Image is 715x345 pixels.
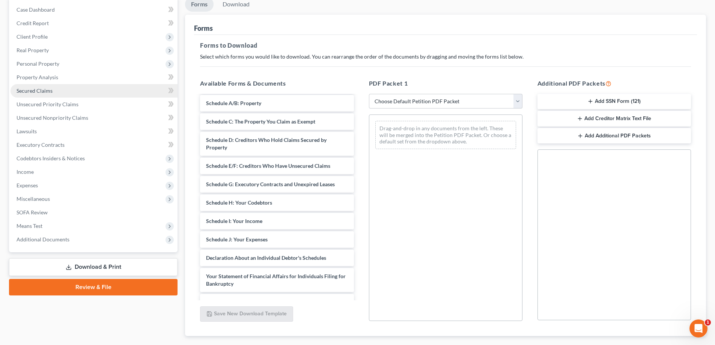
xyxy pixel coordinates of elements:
span: Personal Property [17,60,59,67]
a: Review & File [9,279,178,295]
div: Forms [194,24,213,33]
span: Secured Claims [17,87,53,94]
span: Property Analysis [17,74,58,80]
span: Income [17,169,34,175]
span: Expenses [17,182,38,188]
span: 1 [705,319,711,325]
span: Schedule G: Executory Contracts and Unexpired Leases [206,181,335,187]
span: SOFA Review [17,209,48,215]
span: Schedule A/B: Property [206,100,261,106]
span: Schedule D: Creditors Who Hold Claims Secured by Property [206,137,327,151]
a: Credit Report [11,17,178,30]
a: Download & Print [9,258,178,276]
span: Statement of Intention for Individuals Filing Under Chapter 7 [206,299,348,305]
span: Credit Report [17,20,49,26]
a: Secured Claims [11,84,178,98]
span: Schedule C: The Property You Claim as Exempt [206,118,315,125]
p: Select which forms you would like to download. You can rearrange the order of the documents by dr... [200,53,691,60]
a: SOFA Review [11,206,178,219]
span: Unsecured Nonpriority Claims [17,114,88,121]
span: Codebtors Insiders & Notices [17,155,85,161]
a: Executory Contracts [11,138,178,152]
a: Case Dashboard [11,3,178,17]
span: Schedule E/F: Creditors Who Have Unsecured Claims [206,163,330,169]
button: Add Creditor Matrix Text File [537,111,691,127]
span: Lawsuits [17,128,37,134]
button: Save New Download Template [200,306,293,322]
span: Additional Documents [17,236,69,243]
a: Lawsuits [11,125,178,138]
span: Your Statement of Financial Affairs for Individuals Filing for Bankruptcy [206,273,346,287]
span: Unsecured Priority Claims [17,101,78,107]
span: Declaration About an Individual Debtor's Schedules [206,255,326,261]
span: Real Property [17,47,49,53]
h5: Additional PDF Packets [537,79,691,88]
span: Schedule H: Your Codebtors [206,199,272,206]
h5: Available Forms & Documents [200,79,354,88]
a: Unsecured Nonpriority Claims [11,111,178,125]
a: Property Analysis [11,71,178,84]
button: Add Additional PDF Packets [537,128,691,144]
iframe: Intercom live chat [689,319,707,337]
a: Unsecured Priority Claims [11,98,178,111]
div: Drag-and-drop in any documents from the left. These will be merged into the Petition PDF Packet. ... [375,121,516,149]
span: Case Dashboard [17,6,55,13]
span: Client Profile [17,33,48,40]
span: Schedule J: Your Expenses [206,236,268,243]
h5: Forms to Download [200,41,691,50]
span: Means Test [17,223,42,229]
h5: PDF Packet 1 [369,79,522,88]
span: Miscellaneous [17,196,50,202]
button: Add SSN Form (121) [537,94,691,110]
span: Executory Contracts [17,142,65,148]
span: Schedule I: Your Income [206,218,262,224]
